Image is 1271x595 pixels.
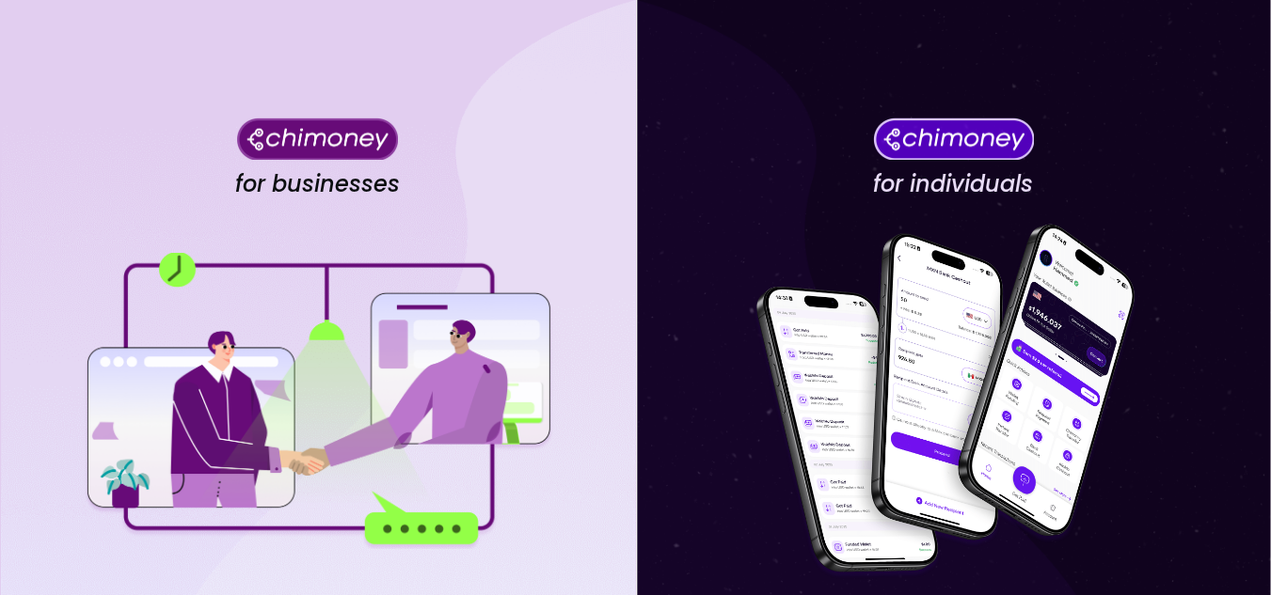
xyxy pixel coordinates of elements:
img: for businesses [83,253,553,549]
img: for individuals [718,213,1188,589]
img: Chimoney for individuals [873,117,1034,160]
h4: for businesses [235,170,400,198]
img: Chimoney for businesses [237,117,398,160]
h4: for individuals [873,170,1033,198]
